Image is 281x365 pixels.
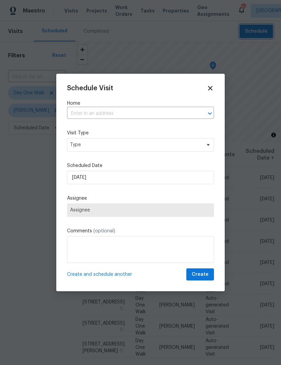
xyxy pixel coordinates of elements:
span: Assignee [70,207,211,213]
button: Create [186,268,214,281]
label: Assignee [67,195,214,202]
label: Home [67,100,214,107]
input: Enter in an address [67,108,195,119]
label: Visit Type [67,130,214,136]
span: Create [192,270,209,279]
label: Scheduled Date [67,162,214,169]
span: (optional) [93,229,115,233]
span: Create and schedule another [67,271,132,278]
span: Schedule Visit [67,85,113,92]
label: Comments [67,228,214,234]
span: Type [70,141,201,148]
input: M/D/YYYY [67,171,214,184]
span: Close [207,85,214,92]
button: Open [205,109,215,118]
